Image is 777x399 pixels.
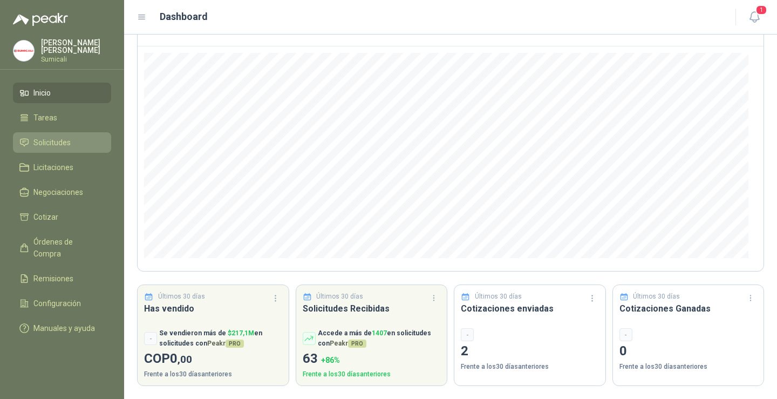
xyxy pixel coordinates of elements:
[461,302,599,315] h3: Cotizaciones enviadas
[13,268,111,289] a: Remisiones
[144,369,282,380] p: Frente a los 30 días anteriores
[33,112,57,124] span: Tareas
[13,182,111,202] a: Negociaciones
[207,340,244,347] span: Peakr
[33,273,73,285] span: Remisiones
[178,353,192,366] span: ,00
[13,83,111,103] a: Inicio
[13,157,111,178] a: Licitaciones
[633,292,680,302] p: Últimos 30 días
[303,349,441,369] p: 63
[33,322,95,334] span: Manuales y ayuda
[159,328,282,349] p: Se vendieron más de en solicitudes con
[13,132,111,153] a: Solicitudes
[41,56,111,63] p: Sumicali
[619,328,632,341] div: -
[13,232,111,264] a: Órdenes de Compra
[13,293,111,314] a: Configuración
[33,161,73,173] span: Licitaciones
[158,292,205,302] p: Últimos 30 días
[619,341,758,362] p: 0
[13,40,34,61] img: Company Logo
[33,137,71,148] span: Solicitudes
[41,39,111,54] p: [PERSON_NAME] [PERSON_NAME]
[13,107,111,128] a: Tareas
[303,302,441,315] h3: Solicitudes Recibidas
[144,332,157,345] div: -
[228,329,254,337] span: $ 217,1M
[318,328,441,349] p: Accede a más de en solicitudes con
[461,362,599,372] p: Frente a los 30 días anteriores
[13,13,68,26] img: Logo peakr
[33,87,51,99] span: Inicio
[461,341,599,362] p: 2
[321,356,340,364] span: + 86 %
[33,236,101,260] span: Órdenes de Compra
[619,302,758,315] h3: Cotizaciones Ganadas
[348,340,366,348] span: PRO
[170,351,192,366] span: 0
[475,292,522,302] p: Últimos 30 días
[33,211,58,223] span: Cotizar
[33,297,81,309] span: Configuración
[745,8,764,27] button: 1
[461,328,474,341] div: -
[160,9,208,24] h1: Dashboard
[13,207,111,227] a: Cotizar
[330,340,366,347] span: Peakr
[144,349,282,369] p: COP
[619,362,758,372] p: Frente a los 30 días anteriores
[755,5,767,15] span: 1
[13,318,111,339] a: Manuales y ayuda
[372,329,387,337] span: 1407
[33,186,83,198] span: Negociaciones
[144,302,282,315] h3: Has vendido
[303,369,441,380] p: Frente a los 30 días anteriores
[226,340,244,348] span: PRO
[316,292,363,302] p: Últimos 30 días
